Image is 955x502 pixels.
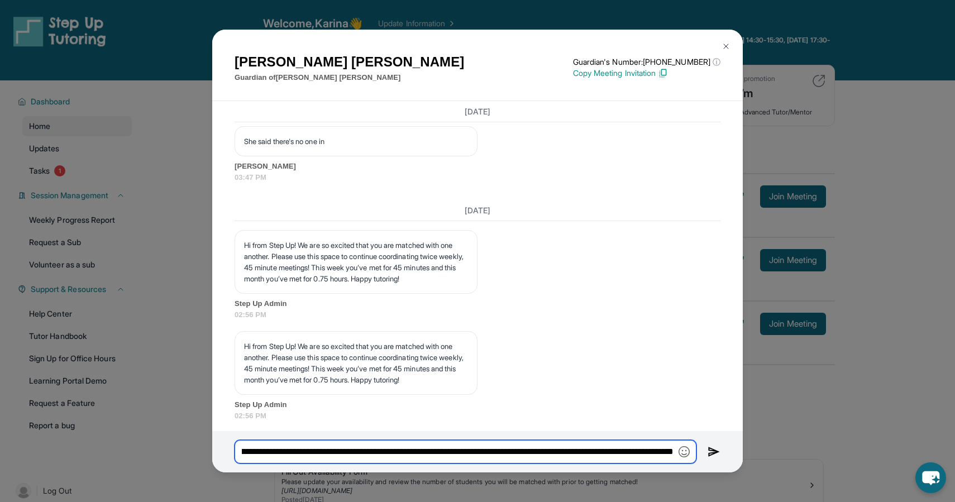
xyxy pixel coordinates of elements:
[235,72,464,83] p: Guardian of [PERSON_NAME] [PERSON_NAME]
[244,240,468,284] p: Hi from Step Up! We are so excited that you are matched with one another. Please use this space t...
[235,399,720,410] span: Step Up Admin
[235,161,720,172] span: [PERSON_NAME]
[573,68,720,79] p: Copy Meeting Invitation
[235,106,720,117] h3: [DATE]
[679,446,690,457] img: Emoji
[244,136,468,147] p: She said there's no one in
[658,68,668,78] img: Copy Icon
[915,462,946,493] button: chat-button
[708,445,720,458] img: Send icon
[235,309,720,321] span: 02:56 PM
[235,172,720,183] span: 03:47 PM
[235,410,720,422] span: 02:56 PM
[244,341,468,385] p: Hi from Step Up! We are so excited that you are matched with one another. Please use this space t...
[235,205,720,216] h3: [DATE]
[573,56,720,68] p: Guardian's Number: [PHONE_NUMBER]
[722,42,730,51] img: Close Icon
[235,52,464,72] h1: [PERSON_NAME] [PERSON_NAME]
[713,56,720,68] span: ⓘ
[235,298,720,309] span: Step Up Admin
